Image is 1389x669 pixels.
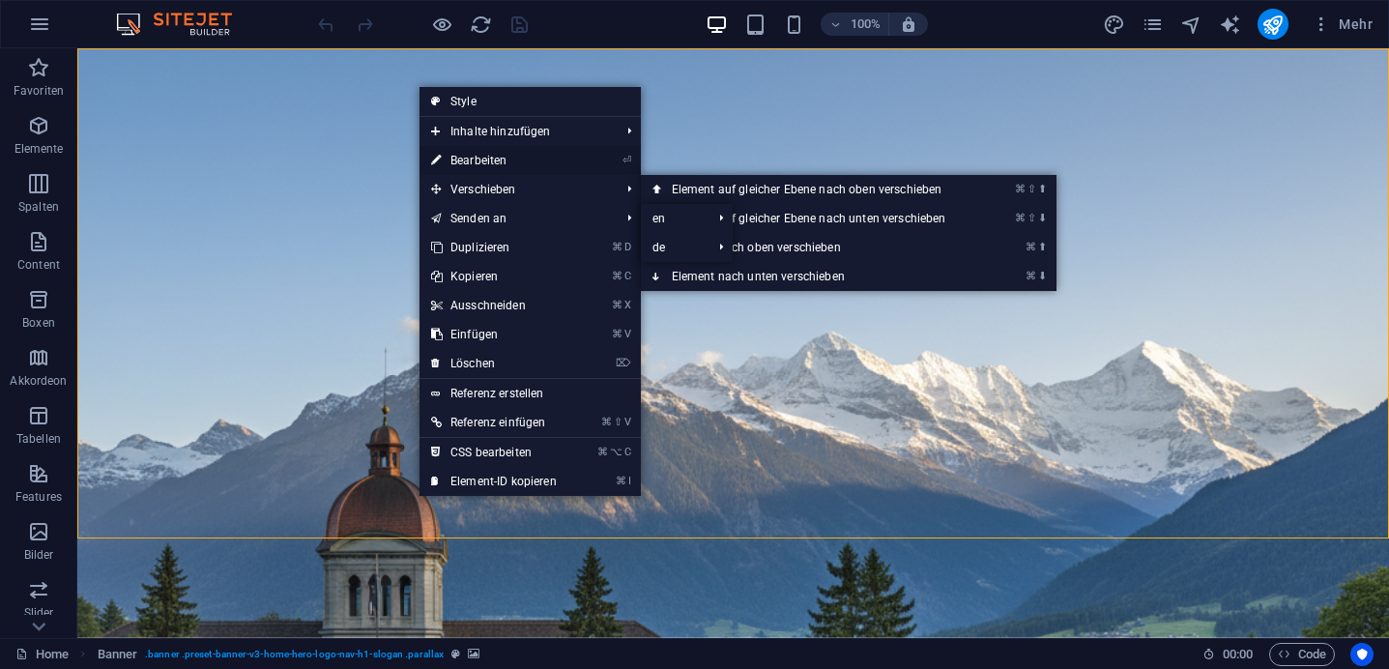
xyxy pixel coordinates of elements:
[641,233,985,262] a: ⌘⬆Element nach oben verschieben
[612,241,622,253] i: ⌘
[15,643,69,666] a: Klick, um Auswahl aufzuheben. Doppelklick öffnet Seitenverwaltung
[145,643,444,666] span: . banner .preset-banner-v3-home-hero-logo-nav-h1-slogan .parallax
[420,408,568,437] a: ⌘⇧VReferenz einfügen
[451,649,460,659] i: Dieses Element ist ein anpassbares Preset
[420,320,568,349] a: ⌘VEinfügen
[1038,212,1047,224] i: ⬇
[420,379,641,408] a: Referenz erstellen
[616,475,626,487] i: ⌘
[612,328,622,340] i: ⌘
[18,199,59,215] p: Spalten
[641,204,704,233] a: en
[641,262,985,291] a: ⌘⬇Element nach unten verschieben
[624,270,630,282] i: C
[420,87,641,116] a: Style
[601,416,612,428] i: ⌘
[624,299,630,311] i: X
[420,233,568,262] a: ⌘DDuplizieren
[1269,643,1335,666] button: Code
[22,315,55,331] p: Boxen
[10,373,67,389] p: Akkordeon
[420,291,568,320] a: ⌘XAusschneiden
[622,154,631,166] i: ⏎
[1236,647,1239,661] span: :
[1312,15,1373,34] span: Mehr
[1350,643,1374,666] button: Usercentrics
[16,431,61,447] p: Tabellen
[616,357,631,369] i: ⌦
[1038,270,1047,282] i: ⬇
[420,146,568,175] a: ⏎Bearbeiten
[624,416,630,428] i: V
[420,438,568,467] a: ⌘⌥CCSS bearbeiten
[17,257,60,273] p: Content
[468,649,479,659] i: Element verfügt über einen Hintergrund
[1015,212,1026,224] i: ⌘
[628,475,630,487] i: I
[14,141,64,157] p: Elemente
[624,446,630,458] i: C
[1027,212,1036,224] i: ⇧
[14,83,64,99] p: Favoriten
[420,175,612,204] span: Verschieben
[641,175,985,204] a: ⌘⇧⬆Element auf gleicher Ebene nach oben verschieben
[597,446,608,458] i: ⌘
[24,605,54,621] p: Slider
[612,270,622,282] i: ⌘
[610,446,622,458] i: ⌥
[614,416,622,428] i: ⇧
[641,204,985,233] a: ⌘⇧⬇Element auf gleicher Ebene nach unten verschieben
[612,299,622,311] i: ⌘
[98,643,480,666] nav: breadcrumb
[420,467,568,496] a: ⌘IElement-ID kopieren
[1223,643,1253,666] span: 00 00
[77,48,1389,638] iframe: To enrich screen reader interactions, please activate Accessibility in Grammarly extension settings
[15,489,62,505] p: Features
[624,241,630,253] i: D
[1202,643,1254,666] h6: Session-Zeit
[1038,183,1047,195] i: ⬆
[1026,270,1036,282] i: ⌘
[1038,241,1047,253] i: ⬆
[420,204,612,233] a: Senden an
[1278,643,1326,666] span: Code
[420,262,568,291] a: ⌘CKopieren
[641,233,704,262] a: de
[420,349,568,378] a: ⌦Löschen
[420,117,612,146] span: Inhalte hinzufügen
[1027,183,1036,195] i: ⇧
[1026,241,1036,253] i: ⌘
[1304,9,1380,40] button: Mehr
[98,643,138,666] span: Klick zum Auswählen. Doppelklick zum Bearbeiten
[24,547,54,563] p: Bilder
[1015,183,1026,195] i: ⌘
[624,328,630,340] i: V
